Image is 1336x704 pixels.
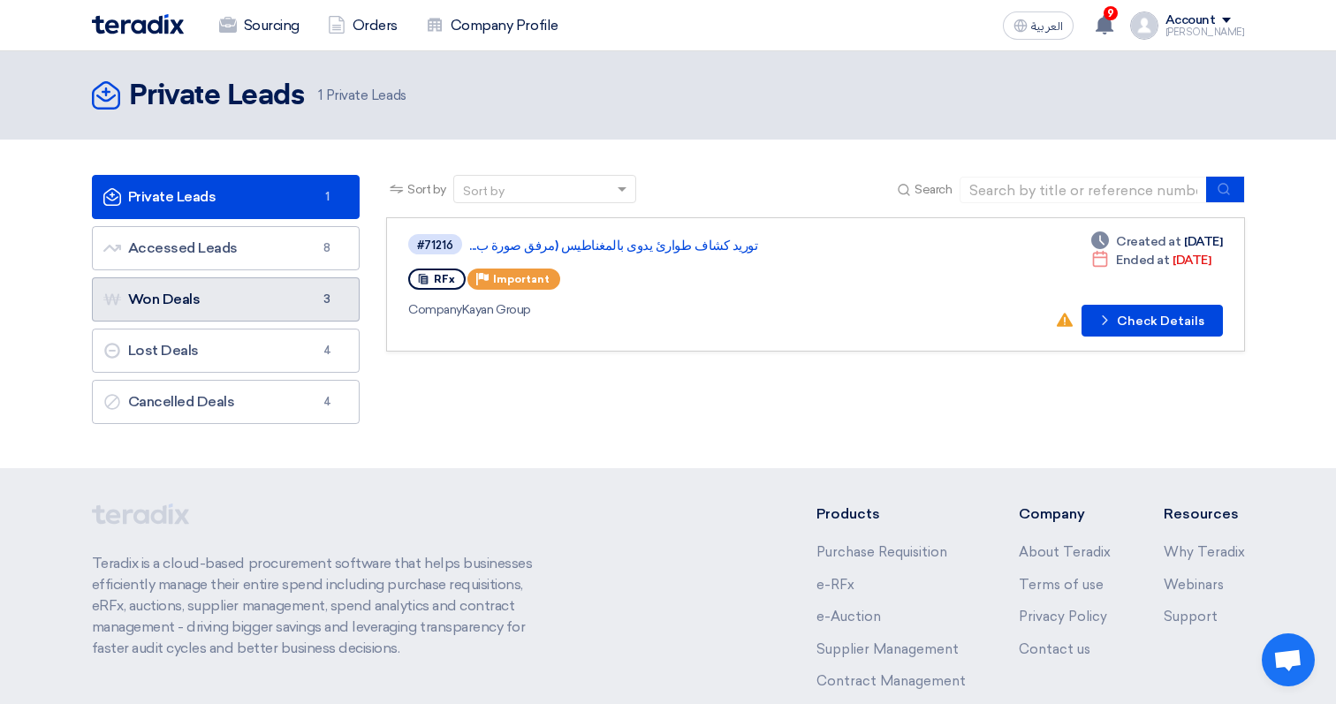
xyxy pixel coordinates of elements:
a: Won Deals3 [92,277,361,322]
a: Privacy Policy [1019,609,1107,625]
span: RFx [434,273,455,285]
span: 1 [316,188,338,206]
div: #71216 [417,239,453,251]
a: Private Leads1 [92,175,361,219]
span: 4 [316,393,338,411]
a: Contact us [1019,641,1090,657]
a: Why Teradix [1164,544,1245,560]
button: Check Details [1082,305,1223,337]
a: About Teradix [1019,544,1111,560]
a: Orders [314,6,412,45]
li: Products [816,503,966,525]
a: Supplier Management [816,641,959,657]
img: Teradix logo [92,14,184,34]
span: Private Leads [318,86,406,106]
span: 1 [318,87,323,103]
button: العربية [1003,11,1074,40]
span: Search [915,180,952,199]
span: Created at [1116,232,1180,251]
span: Important [493,273,550,285]
img: profile_test.png [1130,11,1158,40]
div: Sort by [463,182,505,201]
span: 4 [316,342,338,360]
div: Kayan Group [408,300,915,319]
span: 8 [316,239,338,257]
li: Resources [1164,503,1245,525]
h2: Private Leads [129,79,305,114]
div: Account [1165,13,1216,28]
span: 9 [1104,6,1118,20]
a: Lost Deals4 [92,329,361,373]
a: e-Auction [816,609,881,625]
a: Terms of use [1019,577,1104,593]
a: توريد كشاف طوارئ يدوى بالمغناطيس (مرفق صورة ب... [469,238,911,254]
a: Support [1164,609,1218,625]
li: Company [1019,503,1111,525]
input: Search by title or reference number [960,177,1207,203]
span: Company [408,302,462,317]
span: العربية [1031,20,1063,33]
span: Sort by [407,180,446,199]
div: [PERSON_NAME] [1165,27,1245,37]
a: Contract Management [816,673,966,689]
a: Cancelled Deals4 [92,380,361,424]
span: Ended at [1116,251,1169,269]
span: 3 [316,291,338,308]
a: Accessed Leads8 [92,226,361,270]
div: [DATE] [1091,251,1211,269]
a: Company Profile [412,6,573,45]
a: Sourcing [205,6,314,45]
a: Purchase Requisition [816,544,947,560]
p: Teradix is a cloud-based procurement software that helps businesses efficiently manage their enti... [92,553,553,659]
a: Webinars [1164,577,1224,593]
div: [DATE] [1091,232,1222,251]
a: e-RFx [816,577,854,593]
div: Open chat [1262,633,1315,686]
